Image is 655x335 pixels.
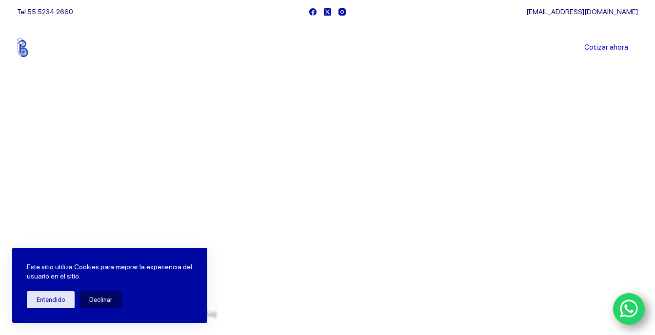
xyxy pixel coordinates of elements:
[27,262,193,281] p: Este sitio utiliza Cookies para mejorar la experiencia del usuario en el sitio.
[613,293,645,325] a: WhatsApp
[17,8,73,16] span: Tel.
[575,38,638,57] a: Cotizar ahora
[27,8,73,16] a: 55 5234 2660
[17,38,78,57] img: Balerytodo
[33,243,225,256] span: Rodamientos y refacciones industriales
[324,8,331,16] a: X (Twitter)
[526,8,638,16] a: [EMAIL_ADDRESS][DOMAIN_NAME]
[33,145,158,157] span: Bienvenido a Balerytodo®
[79,291,122,308] button: Declinar
[27,291,75,308] button: Entendido
[309,8,317,16] a: Facebook
[213,23,442,72] nav: Menu Principal
[338,8,346,16] a: Instagram
[33,166,313,233] span: Somos los doctores de la industria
